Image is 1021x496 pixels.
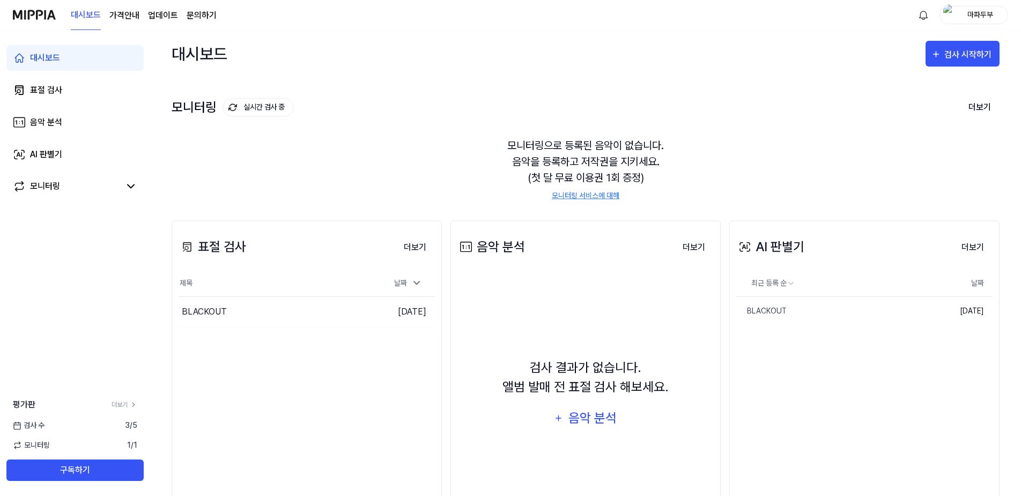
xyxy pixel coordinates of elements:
[953,237,993,258] button: 더보기
[30,52,60,64] div: 대시보드
[172,125,1000,214] div: 모니터링으로 등록된 음악이 없습니다. 음악을 등록하고 저작권을 지키세요. (첫 달 무료 이용권 1회 증정)
[179,237,246,257] div: 표절 검사
[395,236,435,258] a: 더보기
[13,440,50,451] span: 모니터링
[172,98,294,116] div: 모니터링
[930,271,993,296] th: 날짜
[736,297,930,325] a: BLACKOUT
[939,6,1008,24] button: profile마파두부
[736,305,787,317] div: BLACKOUT
[547,405,624,431] button: 음악 분석
[30,116,62,129] div: 음악 분석
[30,84,62,97] div: 표절 검사
[223,98,294,116] button: 실시간 검사 중
[674,237,714,258] button: 더보기
[674,236,714,258] a: 더보기
[959,9,1001,20] div: 마파두부
[187,9,217,22] a: 문의하기
[395,237,435,258] button: 더보기
[30,180,60,193] div: 모니터링
[148,9,178,22] a: 업데이트
[736,237,804,257] div: AI 판별기
[944,48,994,62] div: 검사 시작하기
[960,96,1000,119] button: 더보기
[6,110,144,135] a: 음악 분석
[943,4,956,26] img: profile
[457,237,525,257] div: 음악 분석
[30,148,62,161] div: AI 판별기
[182,305,227,318] div: BLACKOUT
[926,41,1000,67] button: 검사 시작하기
[930,296,993,325] td: [DATE]
[6,459,144,481] button: 구독하기
[112,400,137,410] a: 더보기
[390,274,426,292] div: 날짜
[953,236,993,258] a: 더보기
[13,420,45,431] span: 검사 수
[6,77,144,103] a: 표절 검사
[109,9,139,22] a: 가격안내
[13,180,120,193] a: 모니터링
[125,420,137,431] span: 3 / 5
[502,358,669,397] div: 검사 결과가 없습니다. 앨범 발매 전 표절 검사 해보세요.
[228,103,237,112] img: monitoring Icon
[6,45,144,71] a: 대시보드
[567,408,618,428] div: 음악 분석
[6,142,144,167] a: AI 판별기
[71,1,101,30] a: 대시보드
[172,41,227,67] div: 대시보드
[371,296,435,327] td: [DATE]
[552,190,619,201] a: 모니터링 서비스에 대해
[179,271,371,296] th: 제목
[917,9,930,21] img: 알림
[127,440,137,451] span: 1 / 1
[13,398,35,411] span: 평가판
